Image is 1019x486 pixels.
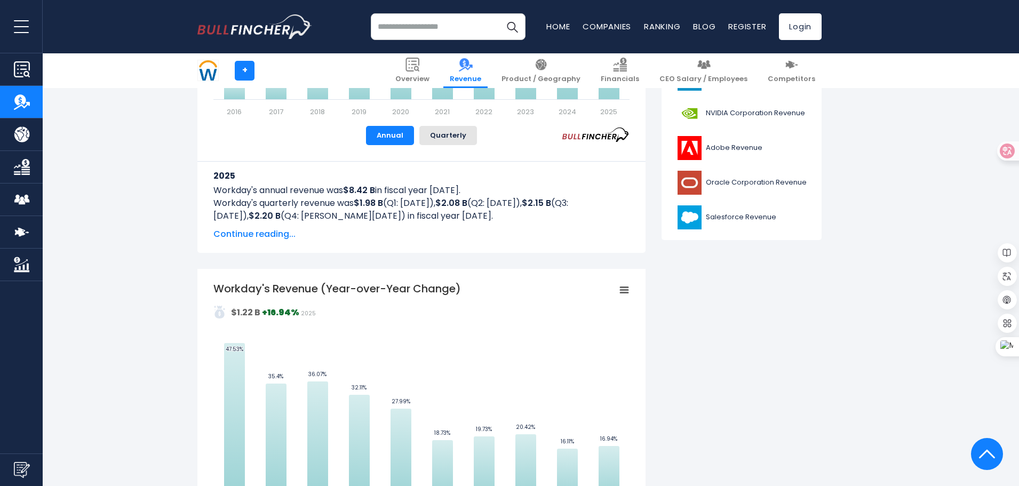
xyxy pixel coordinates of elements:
[269,107,283,117] text: 2017
[213,281,461,296] tspan: Workday's Revenue (Year-over-Year Change)
[213,228,630,241] span: Continue reading...
[522,197,551,209] b: $2.15 B
[501,75,580,84] span: Product / Geography
[450,75,481,84] span: Revenue
[354,197,383,209] b: $1.98 B
[659,75,747,84] span: CEO Salary / Employees
[231,306,260,318] strong: $1.22 B
[517,107,534,117] text: 2023
[600,435,617,443] text: 16.94%
[768,75,815,84] span: Competitors
[389,53,436,88] a: Overview
[475,107,492,117] text: 2022
[761,53,822,88] a: Competitors
[308,370,327,378] text: 36.07%
[213,306,226,318] img: addasd
[670,133,814,163] a: Adobe Revenue
[779,13,822,40] a: Login
[559,107,576,117] text: 2024
[600,107,617,117] text: 2025
[644,21,680,32] a: Ranking
[443,53,488,88] a: Revenue
[728,21,766,32] a: Register
[499,13,526,40] button: Search
[676,205,703,229] img: CRM logo
[583,21,631,32] a: Companies
[197,14,312,39] img: bullfincher logo
[435,197,467,209] b: $2.08 B
[227,107,242,117] text: 2016
[213,197,630,222] p: Workday's quarterly revenue was (Q1: [DATE]), (Q2: [DATE]), (Q3: [DATE]), (Q4: [PERSON_NAME][DATE...
[670,99,814,128] a: NVIDIA Corporation Revenue
[435,107,450,117] text: 2021
[366,126,414,145] button: Annual
[392,107,409,117] text: 2020
[197,14,312,39] a: Go to homepage
[249,210,281,222] b: $2.20 B
[343,184,375,196] b: $8.42 B
[476,425,492,433] text: 19.73%
[268,372,283,380] text: 35.4%
[594,53,646,88] a: Financials
[670,203,814,232] a: Salesforce Revenue
[670,168,814,197] a: Oracle Corporation Revenue
[262,306,299,318] strong: +16.94%
[392,397,410,405] text: 27.99%
[693,21,715,32] a: Blog
[676,101,703,125] img: NVDA logo
[546,21,570,32] a: Home
[352,384,367,392] text: 32.11%
[213,184,630,197] p: Workday's annual revenue was in fiscal year [DATE].
[235,61,254,81] a: +
[676,136,703,160] img: ADBE logo
[561,437,574,445] text: 16.11%
[653,53,754,88] a: CEO Salary / Employees
[419,126,477,145] button: Quarterly
[301,309,316,317] span: 2025
[676,171,703,195] img: ORCL logo
[395,75,429,84] span: Overview
[310,107,325,117] text: 2018
[495,53,587,88] a: Product / Geography
[198,60,218,81] img: WDAY logo
[516,423,535,431] text: 20.42%
[434,429,450,437] text: 18.73%
[601,75,639,84] span: Financials
[226,345,243,353] text: 47.53%
[352,107,367,117] text: 2019
[213,169,630,182] h3: 2025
